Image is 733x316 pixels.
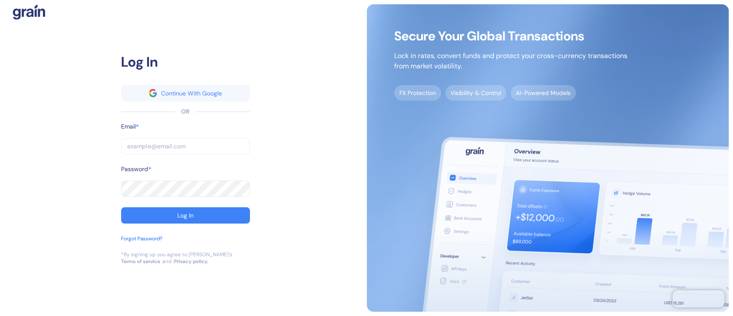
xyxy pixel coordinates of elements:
[177,212,194,218] div: Log In
[394,51,627,71] p: Lock in rates, convert funds and protect your cross-currency transactions from market volatility.
[121,52,250,72] div: Log In
[121,138,250,154] input: example@email.com
[121,235,162,251] button: Forgot Password?
[149,89,157,97] img: google
[121,122,136,131] label: Email
[121,207,250,224] button: Log In
[161,90,222,96] div: Continue With Google
[121,85,250,101] button: googleContinue With Google
[367,4,729,312] img: signup-main-image
[121,251,232,258] div: *By signing up you agree to [PERSON_NAME]’s
[445,85,506,101] span: Visibility & Control
[394,85,441,101] span: FX Protection
[162,258,172,265] div: and
[181,107,189,116] div: OR
[511,85,576,101] span: AI-Powered Models
[121,165,148,174] label: Password
[121,235,162,242] div: Forgot Password?
[672,290,724,307] iframe: Chatra live chat
[174,258,208,265] a: Privacy policy.
[13,4,45,20] img: logo
[121,258,160,265] a: Terms of service
[394,32,627,40] span: Secure Your Global Transactions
